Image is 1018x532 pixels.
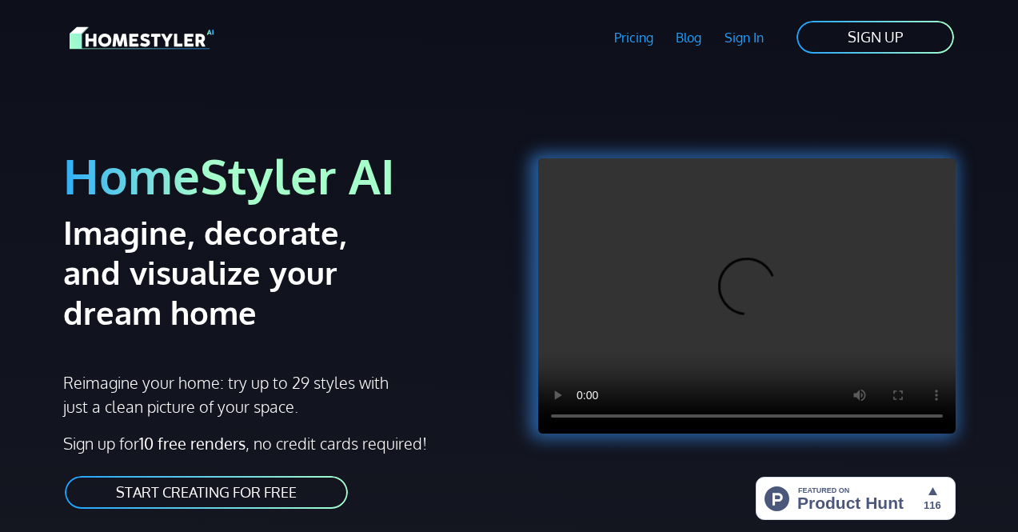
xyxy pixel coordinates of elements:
[795,19,956,55] a: SIGN UP
[63,146,500,206] h1: HomeStyler AI
[665,19,713,56] a: Blog
[63,370,391,418] p: Reimagine your home: try up to 29 styles with just a clean picture of your space.
[63,212,413,332] h2: Imagine, decorate, and visualize your dream home
[602,19,665,56] a: Pricing
[63,474,349,510] a: START CREATING FOR FREE
[756,477,956,520] img: HomeStyler AI - Interior Design Made Easy: One Click to Your Dream Home | Product Hunt
[713,19,776,56] a: Sign In
[63,431,500,455] p: Sign up for , no credit cards required!
[139,433,246,454] strong: 10 free renders
[70,24,214,52] img: HomeStyler AI logo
